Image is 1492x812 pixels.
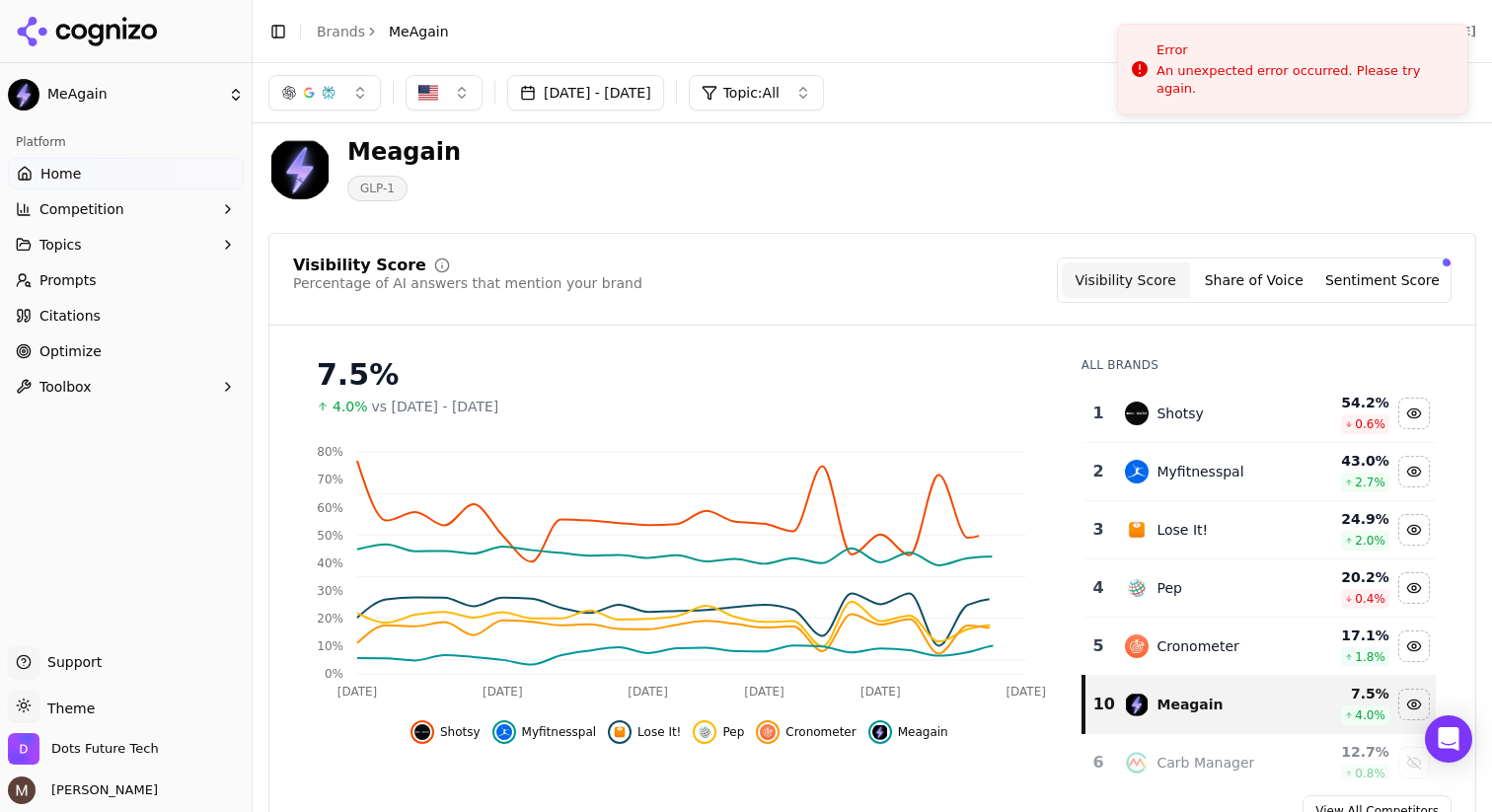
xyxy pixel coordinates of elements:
[8,79,39,111] img: MeAgain
[1398,689,1430,720] button: Hide meagain data
[1093,693,1106,716] div: 10
[317,501,343,515] tspan: 60%
[1082,357,1436,373] div: All Brands
[8,335,244,367] a: Optimize
[39,235,82,255] span: Topics
[1425,715,1472,763] div: Open Intercom Messenger
[608,720,681,744] button: Hide lose it! data
[1083,559,1436,618] tr: 4pepPep20.2%0.4%Hide pep data
[723,83,780,103] span: Topic: All
[1355,766,1385,781] span: 0.8 %
[1355,416,1385,432] span: 0.6 %
[1300,567,1389,587] div: 20.2 %
[693,720,744,744] button: Hide pep data
[317,22,449,41] nav: breadcrumb
[317,529,343,543] tspan: 50%
[8,733,159,765] button: Open organization switcher
[872,724,888,740] img: meagain
[507,75,664,111] button: [DATE] - [DATE]
[1125,751,1149,775] img: carb manager
[744,685,784,699] tspan: [DATE]
[1355,649,1385,665] span: 1.8 %
[1156,462,1243,481] div: Myfitnesspal
[1156,695,1223,714] div: Meagain
[39,306,101,326] span: Citations
[1062,262,1190,298] button: Visibility Score
[8,371,244,403] button: Toolbox
[760,724,776,740] img: cronometer
[1355,533,1385,549] span: 2.0 %
[1300,451,1389,471] div: 43.0 %
[39,377,92,397] span: Toolbox
[39,701,95,716] span: Theme
[1083,385,1436,443] tr: 1shotsyShotsy54.2%0.6%Hide shotsy data
[1398,572,1430,604] button: Hide pep data
[414,724,430,740] img: shotsy
[628,685,668,699] tspan: [DATE]
[1156,62,1452,98] div: An unexpected error occurred. Please try again.
[317,24,365,39] a: Brands
[317,357,1042,393] div: 7.5%
[1125,576,1149,600] img: pep
[1125,693,1149,716] img: meagain
[1091,751,1106,775] div: 6
[1355,591,1385,607] span: 0.4 %
[612,724,628,740] img: lose it!
[333,397,368,416] span: 4.0%
[1125,402,1149,425] img: shotsy
[697,724,712,740] img: pep
[317,445,343,459] tspan: 80%
[1156,753,1254,773] div: Carb Manager
[325,667,343,681] tspan: 0%
[492,720,597,744] button: Hide myfitnesspal data
[43,781,158,799] span: [PERSON_NAME]
[1300,393,1389,412] div: 54.2 %
[1300,626,1389,645] div: 17.1 %
[39,341,102,361] span: Optimize
[1125,634,1149,658] img: cronometer
[1355,475,1385,490] span: 2.7 %
[39,199,124,219] span: Competition
[268,137,332,200] img: MeAgain
[1190,262,1318,298] button: Share of Voice
[1125,518,1149,542] img: lose it!
[8,158,244,189] a: Home
[522,724,597,740] span: Myfitnesspal
[1083,676,1436,734] tr: 10meagainMeagain7.5%4.0%Hide meagain data
[347,136,461,168] div: Meagain
[8,193,244,225] button: Competition
[337,685,378,699] tspan: [DATE]
[1125,460,1149,483] img: myfitnesspal
[1006,685,1046,699] tspan: [DATE]
[317,556,343,570] tspan: 40%
[8,776,36,804] img: Martyn Strydom
[372,397,499,416] span: vs [DATE] - [DATE]
[418,83,438,103] img: US
[47,86,220,104] span: MeAgain
[868,720,948,744] button: Hide meagain data
[1091,518,1106,542] div: 3
[1398,514,1430,546] button: Hide lose it! data
[8,126,244,158] div: Platform
[1156,578,1181,598] div: Pep
[440,724,481,740] span: Shotsy
[317,612,343,626] tspan: 20%
[317,639,343,653] tspan: 10%
[39,270,97,290] span: Prompts
[1398,747,1430,778] button: Show carb manager data
[1091,460,1106,483] div: 2
[785,724,856,740] span: Cronometer
[389,22,449,41] span: MeAgain
[1083,734,1436,792] tr: 6carb managerCarb Manager12.7%0.8%Show carb manager data
[483,685,523,699] tspan: [DATE]
[40,164,81,184] span: Home
[1156,40,1452,60] div: Error
[860,685,901,699] tspan: [DATE]
[1091,402,1106,425] div: 1
[8,264,244,296] a: Prompts
[1156,520,1208,540] div: Lose It!
[8,300,244,332] a: Citations
[898,724,948,740] span: Meagain
[1083,443,1436,501] tr: 2myfitnesspalMyfitnesspal43.0%2.7%Hide myfitnesspal data
[1398,398,1430,429] button: Hide shotsy data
